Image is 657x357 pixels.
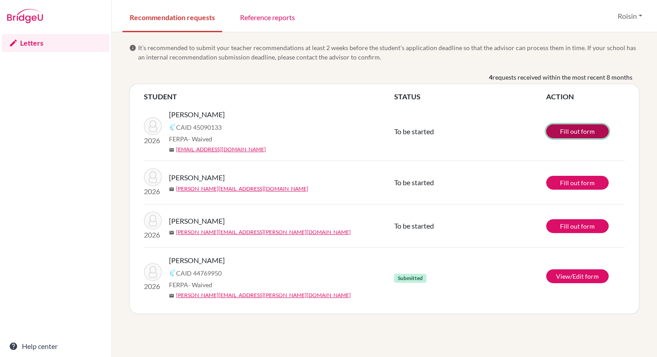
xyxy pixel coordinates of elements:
a: Recommendation requests [122,1,222,32]
img: Bridge-U [7,9,43,23]
span: [PERSON_NAME] [169,216,225,226]
span: CAID 44769950 [176,268,222,278]
span: [PERSON_NAME] [169,109,225,120]
img: Siddiqui, Zynah [144,117,162,135]
span: mail [169,230,174,235]
a: [PERSON_NAME][EMAIL_ADDRESS][PERSON_NAME][DOMAIN_NAME] [176,228,351,236]
img: Sokhan, Margarita [144,263,162,281]
span: mail [169,187,174,192]
a: [PERSON_NAME][EMAIL_ADDRESS][PERSON_NAME][DOMAIN_NAME] [176,291,351,299]
th: STATUS [394,91,546,102]
span: It’s recommended to submit your teacher recommendations at least 2 weeks before the student’s app... [138,43,640,62]
span: To be started [394,221,434,230]
span: info [129,44,136,51]
a: [EMAIL_ADDRESS][DOMAIN_NAME] [176,145,266,153]
span: [PERSON_NAME] [169,172,225,183]
a: Reference reports [233,1,302,32]
span: CAID 45090133 [176,123,222,132]
button: Roisin [614,8,646,25]
span: mail [169,293,174,298]
span: mail [169,147,174,153]
span: requests received within the most recent 8 months [493,72,632,82]
a: Fill out form [546,176,609,190]
a: Fill out form [546,219,609,233]
img: Common App logo [169,269,176,276]
a: Fill out form [546,124,609,138]
span: Submitted [394,274,426,283]
span: FERPA [169,134,212,144]
p: 2026 [144,135,162,146]
a: Help center [2,337,109,355]
img: Elhammady, Adam [144,212,162,229]
span: FERPA [169,280,212,289]
a: [PERSON_NAME][EMAIL_ADDRESS][DOMAIN_NAME] [176,185,308,193]
img: Common App logo [169,123,176,131]
img: Aggarwal, Vansh [144,168,162,186]
span: To be started [394,127,434,136]
p: 2026 [144,229,162,240]
b: 4 [489,72,493,82]
p: 2026 [144,281,162,292]
span: [PERSON_NAME] [169,255,225,266]
span: - Waived [188,135,212,143]
a: Letters [2,34,109,52]
p: 2026 [144,186,162,197]
span: To be started [394,178,434,187]
th: STUDENT [144,91,394,102]
span: - Waived [188,281,212,289]
th: ACTION [546,91,625,102]
a: View/Edit form [546,269,609,283]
